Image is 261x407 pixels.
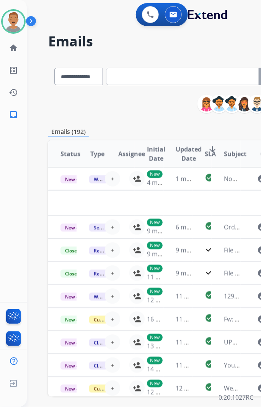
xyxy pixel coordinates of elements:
span: Type [90,149,104,158]
mat-icon: check_circle [205,290,214,300]
mat-icon: inbox [9,110,18,119]
mat-icon: person_add [132,246,142,255]
mat-icon: check_circle [205,359,214,369]
p: New [147,242,163,249]
mat-icon: check_circle [205,382,214,392]
mat-icon: person_add [132,174,142,183]
span: Reguard CS [89,270,124,278]
span: 9 minutes ago [147,250,188,258]
span: File a Claim [224,269,256,277]
span: 11 minutes ago [176,292,220,300]
span: + [111,384,114,393]
span: 9 minutes ago [176,246,217,254]
p: New [147,334,163,341]
span: Reguard CS [89,247,124,255]
span: + [111,174,114,183]
p: New [147,288,163,295]
mat-icon: arrow_downward [208,145,217,154]
span: Status [60,149,80,158]
span: 11 minutes ago [176,338,220,346]
span: + [111,292,114,301]
span: 14 minutes ago [147,365,191,373]
span: 4 minutes ago [147,178,188,187]
button: + [105,265,120,281]
mat-icon: person_add [132,269,142,278]
p: Emails (192) [48,127,89,137]
p: 0.20.1027RC [219,393,253,402]
button: + [105,311,120,327]
p: New [147,219,163,226]
mat-icon: person_add [132,315,142,324]
mat-icon: check_circle [205,173,214,182]
span: File a Claim [224,246,256,254]
span: 9 minutes ago [147,227,188,235]
span: + [111,361,114,370]
span: Initial Date [147,145,165,163]
h2: Emails [48,34,243,49]
span: 11 minutes ago [147,273,191,281]
span: New - Initial [60,224,96,232]
mat-icon: check_circle [205,221,214,231]
p: New [147,357,163,364]
span: 12 minutes ago [147,296,191,304]
button: + [105,288,120,304]
mat-icon: home [9,43,18,53]
span: 11 minutes ago [176,361,220,369]
span: 9 minutes ago [176,269,217,277]
span: Customer Support [89,316,139,324]
p: New [147,265,163,272]
span: 12 minutes ago [147,388,191,396]
mat-icon: person_add [132,292,142,301]
span: Claims Adjudication [89,339,142,347]
button: + [105,219,120,235]
span: Closed – Solved [60,247,103,255]
span: Closed – Solved [60,270,103,278]
span: New - Initial [60,385,96,393]
mat-icon: person_add [132,222,142,232]
mat-icon: person_add [132,384,142,393]
span: Service Support [89,224,133,232]
span: Updated Date [176,145,202,163]
span: Assignee [118,149,145,158]
span: Warranty Ops [89,293,129,301]
button: + [105,171,120,186]
button: + [105,358,120,373]
span: 13 minutes ago [147,342,191,350]
button: + [105,242,120,258]
span: + [111,222,114,232]
span: New - Reply [60,316,95,324]
p: New [147,170,163,178]
mat-icon: check_circle [205,313,214,323]
span: SLA [205,149,216,158]
mat-icon: check [205,267,214,277]
span: New - Initial [60,362,96,370]
span: 1 minute ago [176,175,214,183]
span: New - Initial [60,293,96,301]
span: Customer Support [89,385,139,393]
img: avatar [3,11,24,32]
button: + [105,381,120,396]
span: Subject [224,149,246,158]
mat-icon: check [205,244,214,254]
span: + [111,315,114,324]
mat-icon: list_alt [9,66,18,75]
mat-icon: history [9,88,18,97]
mat-icon: check_circle [205,336,214,346]
span: 6 minutes ago [176,223,217,231]
p: New [147,380,163,387]
span: + [111,338,114,347]
span: Claims Adjudication [89,362,142,370]
span: Warranty Ops [89,175,129,183]
mat-icon: person_add [132,338,142,347]
span: + [111,269,114,278]
span: 11 minutes ago [176,315,220,323]
span: New - Initial [60,339,96,347]
button: + [105,334,120,350]
span: 12 minutes ago [176,384,220,392]
span: + [111,246,114,255]
span: 16 minutes ago [147,315,191,323]
span: New - Initial [60,175,96,183]
mat-icon: person_add [132,361,142,370]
